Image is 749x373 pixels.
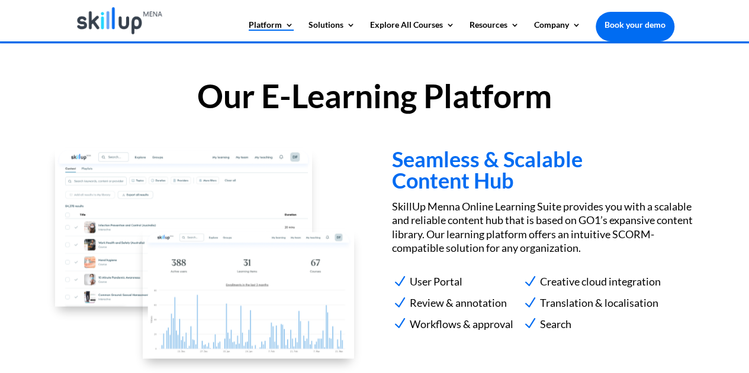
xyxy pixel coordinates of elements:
span: N [522,274,537,288]
iframe: Chat Widget [690,316,749,373]
span: Translation & localisation [537,293,658,312]
img: Skillup Mena [77,7,163,34]
span: N [392,316,407,330]
a: Solutions [308,21,355,41]
span: N [522,316,537,330]
h2: Our E-Learning Platform [75,79,674,118]
span: N [392,274,407,288]
img: Scalable content hub - SkillUp MENA [55,146,312,304]
h3: Seamless & Scalable Content Hub [392,148,694,196]
a: Explore All Courses [370,21,455,41]
img: Measure the impact of your L&D initiatives [142,223,353,352]
a: Company [534,21,581,41]
span: Creative cloud integration [537,272,661,290]
a: Resources [470,21,519,41]
span: Search [537,314,571,333]
p: SkillUp Menna Online Learning Suite provides you with a scalable and reliable content hub that is... [392,199,694,255]
span: Review & annotation [407,293,507,312]
a: Platform [249,21,294,41]
span: Workflows & approval [407,314,513,333]
span: User Portal [407,272,462,290]
a: Book your demo [596,12,674,38]
span: N [522,295,537,310]
span: N [392,295,407,310]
